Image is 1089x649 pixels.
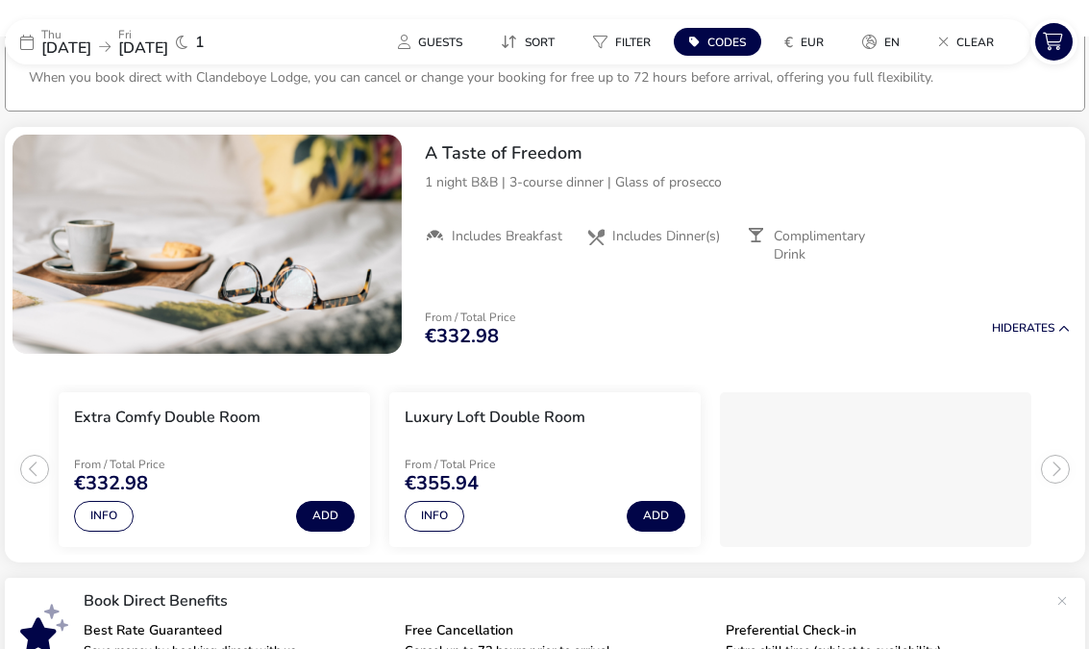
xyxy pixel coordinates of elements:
[380,385,710,555] swiper-slide: 2 / 3
[956,35,994,50] span: Clear
[29,68,933,87] p: When you book direct with Clandeboye Lodge, you can cancel or change your booking for free up to ...
[383,28,485,56] naf-pibe-menu-bar-item: Guests
[405,474,479,493] span: €355.94
[425,312,515,323] p: From / Total Price
[774,228,893,262] span: Complimentary Drink
[452,228,562,245] span: Includes Breakfast
[769,28,847,56] naf-pibe-menu-bar-item: €EUR
[118,37,168,59] span: [DATE]
[409,127,1085,279] div: A Taste of Freedom1 night B&B | 3-course dinner | Glass of proseccoIncludes BreakfastIncludes Din...
[485,28,578,56] naf-pibe-menu-bar-item: Sort
[118,29,168,40] p: Fri
[74,459,238,470] p: From / Total Price
[627,501,685,532] button: Add
[847,28,923,56] naf-pibe-menu-bar-item: en
[425,327,499,346] span: €332.98
[525,35,555,50] span: Sort
[74,408,260,428] h3: Extra Comfy Double Room
[801,35,824,50] span: EUR
[674,28,761,56] button: Codes
[74,501,134,532] button: Info
[784,33,793,52] i: €
[923,28,1017,56] naf-pibe-menu-bar-item: Clear
[84,624,389,637] p: Best Rate Guaranteed
[578,28,674,56] naf-pibe-menu-bar-item: Filter
[674,28,769,56] naf-pibe-menu-bar-item: Codes
[923,28,1009,56] button: Clear
[405,624,710,637] p: Free Cancellation
[615,35,651,50] span: Filter
[12,135,402,354] swiper-slide: 1 / 1
[405,459,569,470] p: From / Total Price
[710,385,1041,555] swiper-slide: 3 / 3
[84,593,1047,609] p: Book Direct Benefits
[41,29,91,40] p: Thu
[49,385,380,555] swiper-slide: 1 / 3
[5,19,293,64] div: Thu[DATE]Fri[DATE]1
[195,35,205,50] span: 1
[425,172,1070,192] p: 1 night B&B | 3-course dinner | Glass of prosecco
[769,28,839,56] button: €EUR
[707,35,746,50] span: Codes
[405,501,464,532] button: Info
[612,228,720,245] span: Includes Dinner(s)
[296,501,355,532] button: Add
[383,28,478,56] button: Guests
[578,28,666,56] button: Filter
[847,28,915,56] button: en
[425,142,1070,164] h2: A Taste of Freedom
[992,320,1019,336] span: Hide
[41,37,91,59] span: [DATE]
[418,35,462,50] span: Guests
[74,474,148,493] span: €332.98
[726,624,1031,637] p: Preferential Check-in
[992,322,1070,335] button: HideRates
[884,35,900,50] span: en
[405,408,585,428] h3: Luxury Loft Double Room
[485,28,570,56] button: Sort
